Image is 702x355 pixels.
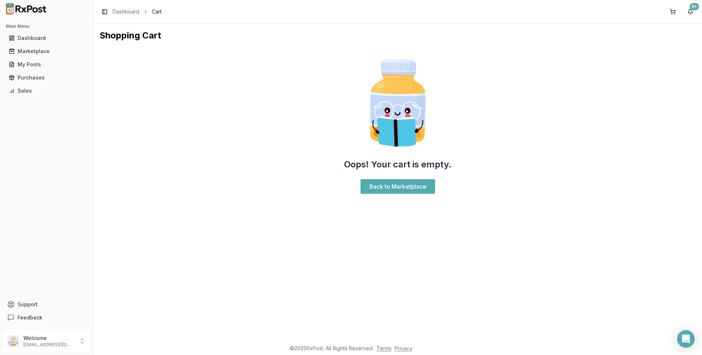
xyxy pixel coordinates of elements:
[6,23,87,29] h2: Main Menu
[99,30,696,41] h1: Shopping Cart
[113,8,162,15] nav: breadcrumb
[6,71,87,84] a: Purchases
[113,8,139,15] a: Dashboard
[3,311,90,324] button: Feedback
[9,61,84,68] div: My Posts
[9,34,84,42] div: Dashboard
[6,32,87,45] a: Dashboard
[6,84,87,97] a: Sales
[3,59,90,70] button: My Posts
[684,6,696,18] button: 9+
[9,87,84,95] div: Sales
[351,56,445,150] img: Smart Pill Bottle
[152,8,162,15] span: Cart
[377,345,392,351] a: Terms
[3,32,90,44] button: Dashboard
[395,345,412,351] a: Privacy
[3,298,90,311] button: Support
[3,72,90,84] button: Purchases
[6,45,87,58] a: Marketplace
[6,58,87,71] a: My Posts
[23,342,74,348] p: [EMAIL_ADDRESS][DOMAIN_NAME]
[7,335,19,347] img: User avatar
[18,314,42,321] span: Feedback
[690,3,699,10] div: 9+
[3,85,90,97] button: Sales
[3,45,90,57] button: Marketplace
[344,159,452,170] h2: Oops! Your cart is empty.
[677,330,695,348] div: Open Intercom Messenger
[3,3,50,15] img: RxPost Logo
[9,74,84,81] div: Purchases
[361,179,435,194] a: Back to Marketplace
[9,48,84,55] div: Marketplace
[23,334,74,342] p: Welcome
